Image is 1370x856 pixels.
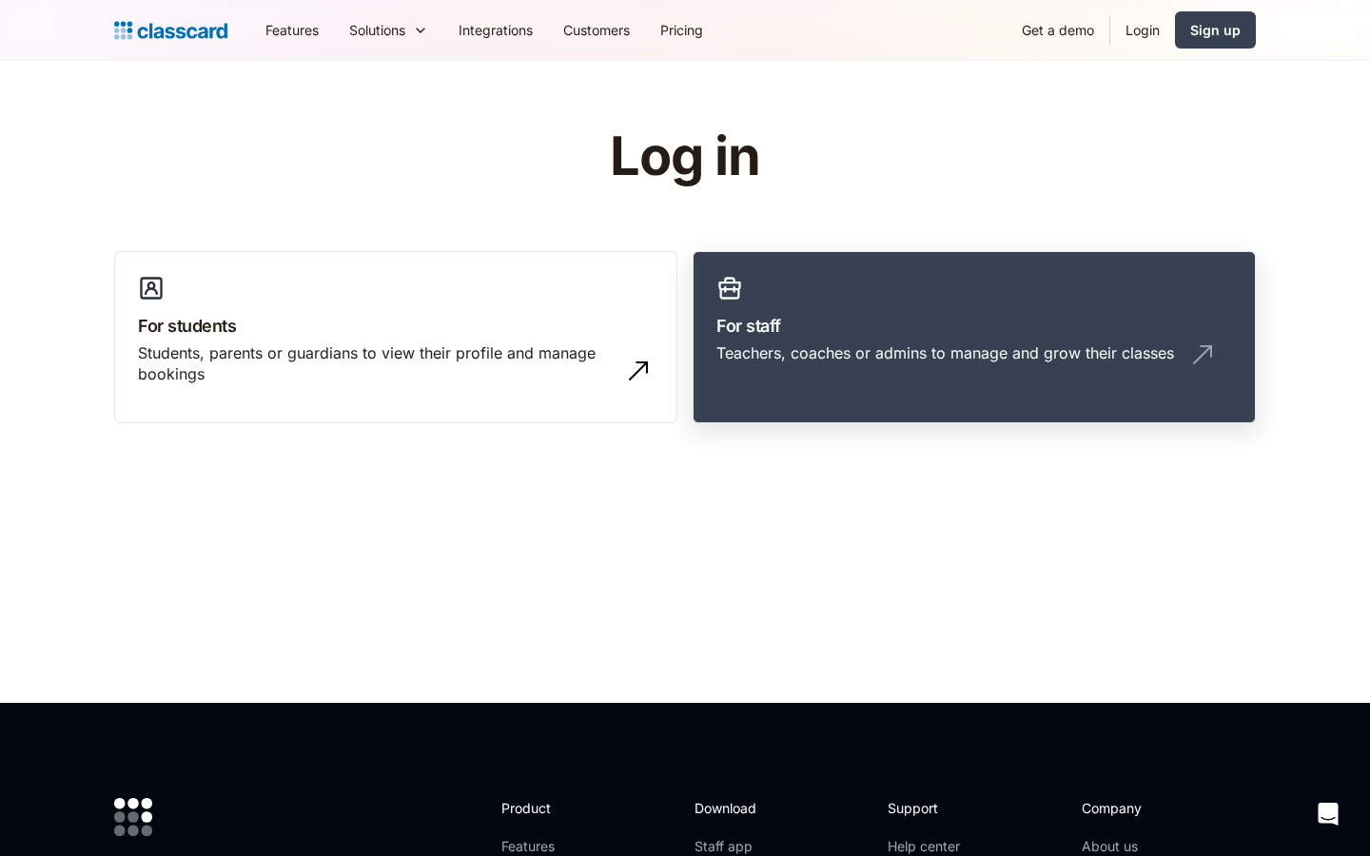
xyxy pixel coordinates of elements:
[645,9,718,51] a: Pricing
[334,9,443,51] div: Solutions
[1007,9,1109,51] a: Get a demo
[349,20,405,40] div: Solutions
[501,837,603,856] a: Features
[1082,798,1208,818] h2: Company
[443,9,548,51] a: Integrations
[114,251,677,424] a: For studentsStudents, parents or guardians to view their profile and manage bookings
[695,837,773,856] a: Staff app
[138,342,616,385] div: Students, parents or guardians to view their profile and manage bookings
[250,9,334,51] a: Features
[1082,837,1208,856] a: About us
[1190,20,1241,40] div: Sign up
[716,313,1232,339] h3: For staff
[114,17,227,44] a: home
[1305,791,1351,837] div: Open Intercom Messenger
[716,342,1174,363] div: Teachers, coaches or admins to manage and grow their classes
[693,251,1256,424] a: For staffTeachers, coaches or admins to manage and grow their classes
[383,127,988,186] h1: Log in
[501,798,603,818] h2: Product
[888,837,965,856] a: Help center
[548,9,645,51] a: Customers
[1175,11,1256,49] a: Sign up
[1110,9,1175,51] a: Login
[695,798,773,818] h2: Download
[138,313,654,339] h3: For students
[888,798,965,818] h2: Support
